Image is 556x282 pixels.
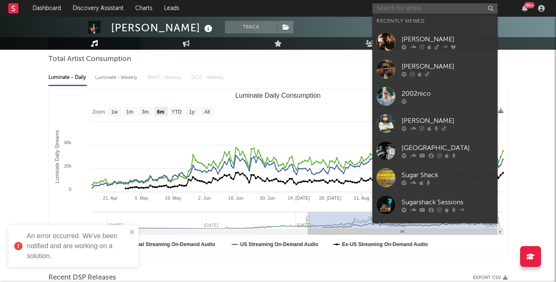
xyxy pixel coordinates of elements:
[240,241,318,247] text: US Streaming On-Demand Audio
[129,241,215,247] text: Global Streaming On-Demand Audio
[225,21,277,33] button: Track
[142,109,149,115] text: 3m
[189,109,195,115] text: 1y
[204,109,210,115] text: All
[126,109,134,115] text: 1m
[228,196,243,201] text: 16. Jun
[372,28,498,56] a: [PERSON_NAME]
[372,164,498,191] a: Sugar Shack
[486,223,500,228] text: [DATE]
[235,92,321,99] text: Luminate Daily Consumption
[372,110,498,137] a: [PERSON_NAME]
[111,109,118,115] text: 1w
[172,109,182,115] text: YTD
[372,3,498,14] input: Search for artists
[64,163,71,168] text: 20k
[402,61,493,71] div: [PERSON_NAME]
[69,187,71,192] text: 0
[111,21,215,35] div: [PERSON_NAME]
[377,16,493,26] div: Recently Viewed
[372,83,498,110] a: 2002nico
[524,2,535,8] div: 99 +
[198,196,211,201] text: 2. Jun
[372,191,498,218] a: Sugarshack Sessions
[157,109,164,115] text: 6m
[372,218,498,246] a: Cybertrash
[319,196,341,201] text: 28. [DATE]
[342,241,428,247] text: Ex-US Streaming On-Demand Audio
[49,89,507,256] svg: Luminate Daily Consumption
[48,71,87,85] div: Luminate - Daily
[522,5,528,12] button: 99+
[354,196,369,201] text: 11. Aug
[402,89,493,99] div: 2002nico
[64,140,71,145] text: 40k
[135,196,149,201] text: 5. May
[402,197,493,207] div: Sugarshack Sessions
[165,196,182,201] text: 19. May
[402,170,493,180] div: Sugar Shack
[473,275,508,280] button: Export CSV
[402,143,493,153] div: [GEOGRAPHIC_DATA]
[95,71,139,85] div: Luminate - Weekly
[402,116,493,126] div: [PERSON_NAME]
[27,231,127,261] div: An error occurred. We've been notified and are working on a solution.
[372,56,498,83] a: [PERSON_NAME]
[260,196,275,201] text: 30. Jun
[48,54,131,64] span: Total Artist Consumption
[54,130,60,183] text: Luminate Daily Streams
[372,137,498,164] a: [GEOGRAPHIC_DATA]
[92,109,105,115] text: Zoom
[103,196,118,201] text: 21. Apr
[402,34,493,44] div: [PERSON_NAME]
[129,229,135,236] button: close
[288,196,310,201] text: 14. [DATE]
